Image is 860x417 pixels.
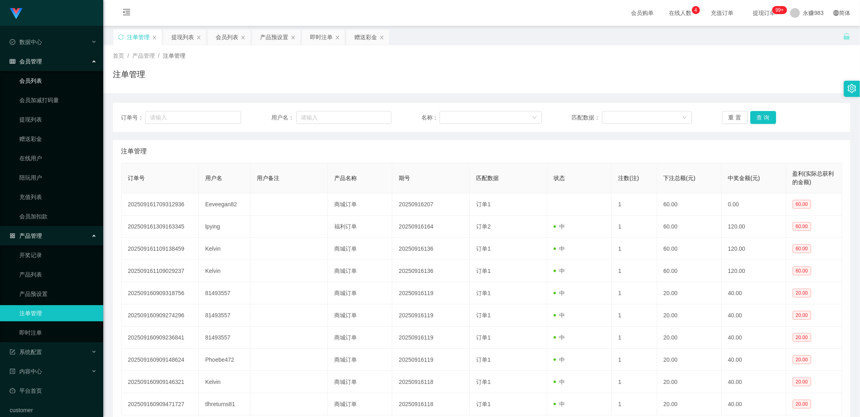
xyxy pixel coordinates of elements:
[145,111,241,124] input: 请输入
[328,282,392,304] td: 商城订单
[722,193,786,216] td: 0.00
[476,334,491,341] span: 订单1
[392,216,470,238] td: 20250916164
[618,175,639,181] span: 注数(注)
[722,238,786,260] td: 120.00
[199,260,250,282] td: Kelvin
[328,260,392,282] td: 商城订单
[10,233,42,239] span: 产品管理
[476,201,491,207] span: 订单1
[793,200,811,209] span: 60.00
[328,304,392,327] td: 商城订单
[334,175,357,181] span: 产品名称
[121,216,199,238] td: 202509161309163345
[476,245,491,252] span: 订单1
[657,304,722,327] td: 20.00
[152,35,157,40] i: 图标: close
[476,379,491,385] span: 订单1
[328,238,392,260] td: 商城订单
[113,68,145,80] h1: 注单管理
[128,175,145,181] span: 订单号
[421,113,439,122] span: 名称：
[722,111,748,124] button: 重 置
[19,286,97,302] a: 产品预设置
[476,290,491,296] span: 订单1
[127,29,150,45] div: 注单管理
[291,35,296,40] i: 图标: close
[328,349,392,371] td: 商城订单
[113,0,140,26] i: 图标: menu-fold
[19,111,97,128] a: 提现列表
[392,304,470,327] td: 20250916119
[612,238,657,260] td: 1
[843,33,850,40] i: 图标: unlock
[572,113,602,122] span: 匹配数据：
[554,312,565,319] span: 中
[612,304,657,327] td: 1
[121,147,147,156] span: 注单管理
[19,131,97,147] a: 赠送彩金
[199,193,250,216] td: Eeveegan82
[199,393,250,415] td: tlhreturns81
[19,92,97,108] a: 会员加减打码量
[121,349,199,371] td: 202509160909148624
[692,6,700,14] sup: 4
[19,170,97,186] a: 陪玩用户
[657,193,722,216] td: 60.00
[749,10,780,16] span: 提现订单
[728,175,760,181] span: 中奖金额(元)
[196,35,201,40] i: 图标: close
[612,327,657,349] td: 1
[328,393,392,415] td: 商城订单
[19,208,97,224] a: 会员加扣款
[296,111,391,124] input: 请输入
[310,29,333,45] div: 即时注单
[392,282,470,304] td: 20250916119
[10,368,42,375] span: 内容中心
[476,312,491,319] span: 订单1
[127,52,129,59] span: /
[657,371,722,393] td: 20.00
[657,393,722,415] td: 20.00
[392,193,470,216] td: 20250916207
[722,304,786,327] td: 40.00
[657,216,722,238] td: 60.00
[554,223,565,230] span: 中
[354,29,377,45] div: 赠送彩金
[848,84,856,93] i: 图标: setting
[163,52,185,59] span: 注单管理
[722,260,786,282] td: 120.00
[328,216,392,238] td: 福利订单
[554,245,565,252] span: 中
[657,282,722,304] td: 20.00
[793,266,811,275] span: 60.00
[257,175,279,181] span: 用户备注
[199,216,250,238] td: lpying
[121,371,199,393] td: 202509160909146321
[10,349,42,355] span: 系统配置
[612,216,657,238] td: 1
[793,311,811,320] span: 20.00
[554,401,565,407] span: 中
[793,355,811,364] span: 20.00
[793,222,811,231] span: 60.00
[199,304,250,327] td: 81493557
[199,282,250,304] td: 81493557
[665,10,696,16] span: 在线人数
[612,260,657,282] td: 1
[19,266,97,283] a: 产品列表
[121,260,199,282] td: 202509161109029237
[121,282,199,304] td: 202509160909318756
[657,327,722,349] td: 20.00
[121,113,145,122] span: 订单号：
[722,327,786,349] td: 40.00
[379,35,384,40] i: 图标: close
[392,371,470,393] td: 20250916118
[532,115,537,121] i: 图标: down
[328,193,392,216] td: 商城订单
[121,393,199,415] td: 202509160909471727
[722,282,786,304] td: 40.00
[121,193,199,216] td: 202509161709312936
[10,39,42,45] span: 数据中心
[10,8,23,19] img: logo.9652507e.png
